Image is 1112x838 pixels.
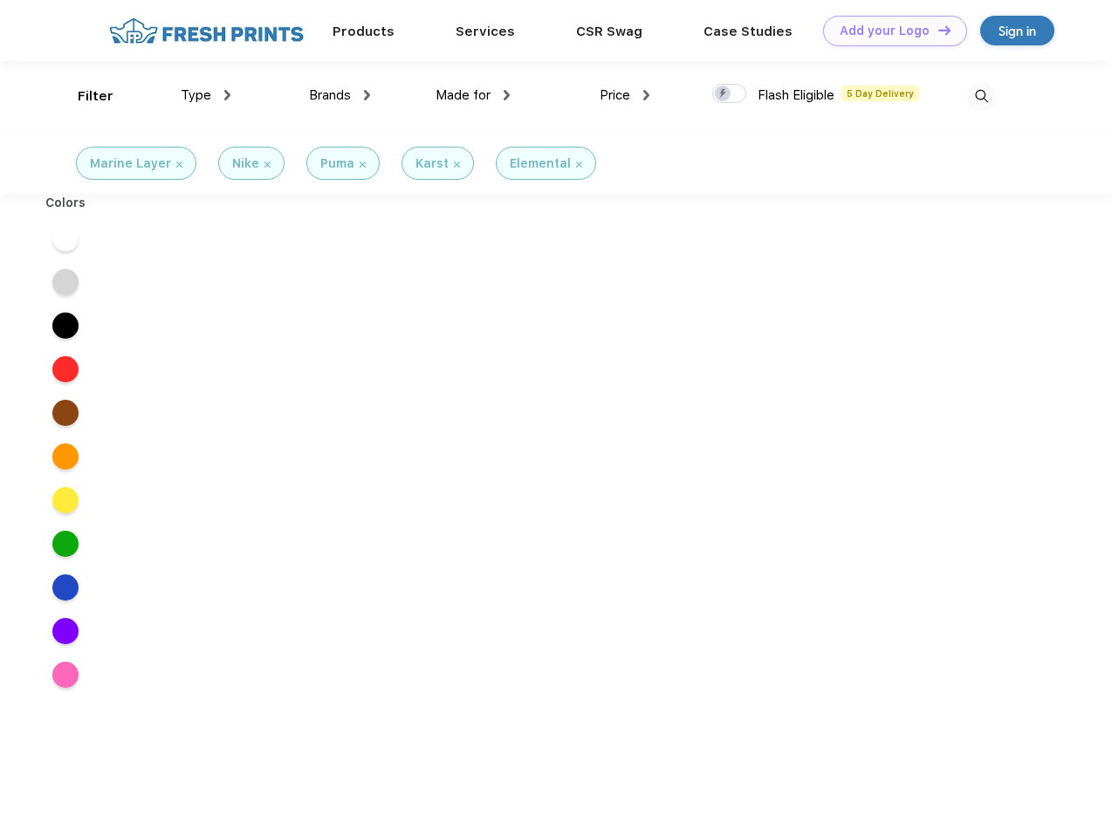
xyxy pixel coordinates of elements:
[78,86,113,106] div: Filter
[504,90,510,100] img: dropdown.png
[454,161,460,168] img: filter_cancel.svg
[32,194,100,212] div: Colors
[224,90,230,100] img: dropdown.png
[264,161,271,168] img: filter_cancel.svg
[333,24,395,39] a: Products
[320,155,354,173] div: Puma
[232,155,259,173] div: Nike
[104,16,309,46] img: fo%20logo%202.webp
[309,87,351,103] span: Brands
[436,87,491,103] span: Made for
[576,24,642,39] a: CSR Swag
[980,16,1054,45] a: Sign in
[364,90,370,100] img: dropdown.png
[758,87,834,103] span: Flash Eligible
[999,21,1036,41] div: Sign in
[938,25,951,35] img: DT
[576,161,582,168] img: filter_cancel.svg
[510,155,571,173] div: Elemental
[360,161,366,168] img: filter_cancel.svg
[840,24,930,38] div: Add your Logo
[600,87,630,103] span: Price
[415,155,449,173] div: Karst
[456,24,515,39] a: Services
[176,161,182,168] img: filter_cancel.svg
[643,90,649,100] img: dropdown.png
[967,82,996,111] img: desktop_search.svg
[841,86,919,101] span: 5 Day Delivery
[181,87,211,103] span: Type
[90,155,171,173] div: Marine Layer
